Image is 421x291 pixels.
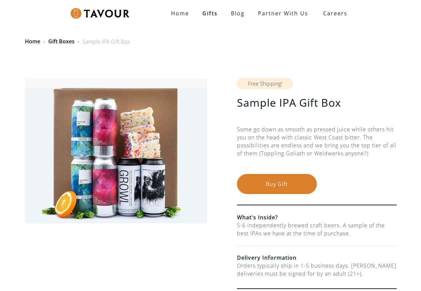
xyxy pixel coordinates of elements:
a: Blog [224,7,251,20]
h6: Delivery Information [237,254,397,262]
div: Sample IPA Gift Box [83,38,130,46]
div: Free Shipping! [237,78,293,89]
div: Some go down as smooth as pressed juice while others hit you on the head with classic West Coast ... [237,125,397,174]
div: 5-6 independently brewed craft beers. A sample of the best IPAs we have at the time of purchase. [237,221,397,237]
strong: Home [171,10,189,17]
a: partner with us [251,7,315,20]
a: Home [164,7,196,20]
strong: Careers [323,7,347,20]
h6: What's Inside? [237,213,397,221]
a: Gifts [196,7,224,20]
a: Home [25,38,40,45]
button: Buy Gift [237,174,317,194]
h1: Sample IPA Gift Box [237,96,397,109]
a: Careers [315,4,352,23]
div: Orders typically ship in 1-5 business days. [PERSON_NAME] deliveries must be signed for by an adu... [237,262,397,278]
a: Gift Boxes [48,38,75,45]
